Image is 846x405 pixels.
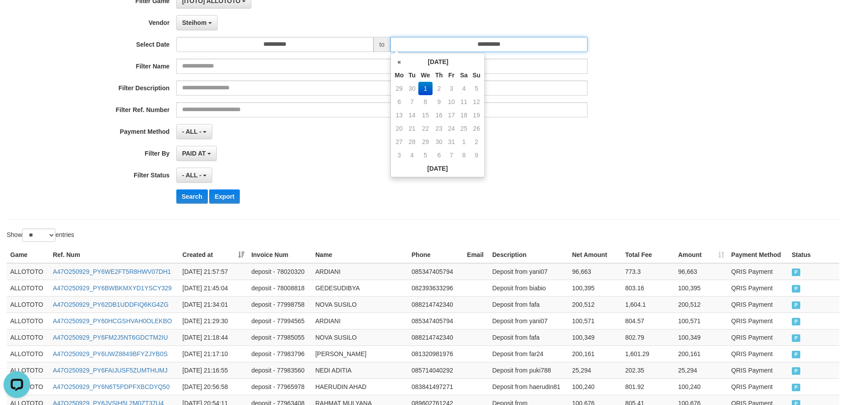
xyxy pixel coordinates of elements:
[179,378,248,395] td: [DATE] 20:56:58
[53,285,172,292] a: A47O250929_PY6BWBKMXYD1YSCY329
[489,263,569,280] td: Deposit from yani07
[179,263,248,280] td: [DATE] 21:57:57
[792,269,801,276] span: PAID
[433,95,445,108] td: 9
[408,345,464,362] td: 081320981976
[408,313,464,329] td: 085347405794
[53,350,167,357] a: A47O250929_PY6UWZ8849BFYZJYB0S
[312,247,408,263] th: Name
[568,263,621,280] td: 96,663
[728,263,788,280] td: QRIS Payment
[312,280,408,296] td: GEDESUDIBYA
[792,318,801,325] span: PAID
[179,313,248,329] td: [DATE] 21:29:30
[445,68,457,82] th: Fr
[7,362,49,378] td: ALLOTOTO
[489,345,569,362] td: Deposit from far24
[433,108,445,122] td: 16
[179,362,248,378] td: [DATE] 21:16:55
[675,280,728,296] td: 100,395
[22,229,56,242] select: Showentries
[182,19,207,26] span: Steihom
[445,122,457,135] td: 24
[792,367,801,375] span: PAID
[457,95,470,108] td: 11
[675,378,728,395] td: 100,240
[406,122,418,135] td: 21
[408,329,464,345] td: 088214742340
[457,148,470,162] td: 8
[622,329,675,345] td: 802.79
[406,68,418,82] th: Tu
[728,362,788,378] td: QRIS Payment
[728,345,788,362] td: QRIS Payment
[418,95,433,108] td: 8
[568,345,621,362] td: 200,161
[728,378,788,395] td: QRIS Payment
[53,367,167,374] a: A47O250929_PY6FAIJUSF5ZUMTHUMJ
[312,296,408,313] td: NOVA SUSILO
[418,122,433,135] td: 22
[248,378,312,395] td: deposit - 77965978
[622,362,675,378] td: 202.35
[433,68,445,82] th: Th
[470,148,483,162] td: 9
[418,68,433,82] th: We
[393,95,406,108] td: 6
[418,108,433,122] td: 15
[675,362,728,378] td: 25,294
[675,345,728,362] td: 200,161
[312,263,408,280] td: ARDIANI
[568,362,621,378] td: 25,294
[7,313,49,329] td: ALLOTOTO
[568,247,621,263] th: Net Amount
[209,189,239,204] button: Export
[418,135,433,148] td: 29
[7,280,49,296] td: ALLOTOTO
[470,135,483,148] td: 2
[408,378,464,395] td: 083841497271
[568,378,621,395] td: 100,240
[622,263,675,280] td: 773.3
[7,329,49,345] td: ALLOTOTO
[568,296,621,313] td: 200,512
[312,378,408,395] td: HAERUDIN AHAD
[792,384,801,391] span: PAID
[312,362,408,378] td: NEDI ADITIA
[489,378,569,395] td: Deposit from haerudin81
[406,55,470,68] th: [DATE]
[179,247,248,263] th: Created at: activate to sort column ascending
[408,296,464,313] td: 088214742340
[457,68,470,82] th: Sa
[312,313,408,329] td: ARDIANI
[4,4,30,30] button: Open LiveChat chat widget
[445,135,457,148] td: 31
[393,162,483,175] th: [DATE]
[53,268,171,275] a: A47O250929_PY6WE2FT5R8HWV07DH1
[489,247,569,263] th: Description
[445,148,457,162] td: 7
[728,247,788,263] th: Payment Method
[182,172,202,179] span: - ALL -
[568,280,621,296] td: 100,395
[457,108,470,122] td: 18
[182,128,202,135] span: - ALL -
[433,148,445,162] td: 6
[470,122,483,135] td: 26
[675,313,728,329] td: 100,571
[470,68,483,82] th: Su
[792,351,801,358] span: PAID
[728,280,788,296] td: QRIS Payment
[433,135,445,148] td: 30
[464,247,489,263] th: Email
[408,280,464,296] td: 082393633296
[457,122,470,135] td: 25
[489,280,569,296] td: Deposit from biabio
[470,95,483,108] td: 12
[406,108,418,122] td: 14
[393,68,406,82] th: Mo
[622,280,675,296] td: 803.16
[53,301,169,308] a: A47O250929_PY62DB1UDDFIQ6KG4ZG
[457,82,470,95] td: 4
[248,362,312,378] td: deposit - 77983560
